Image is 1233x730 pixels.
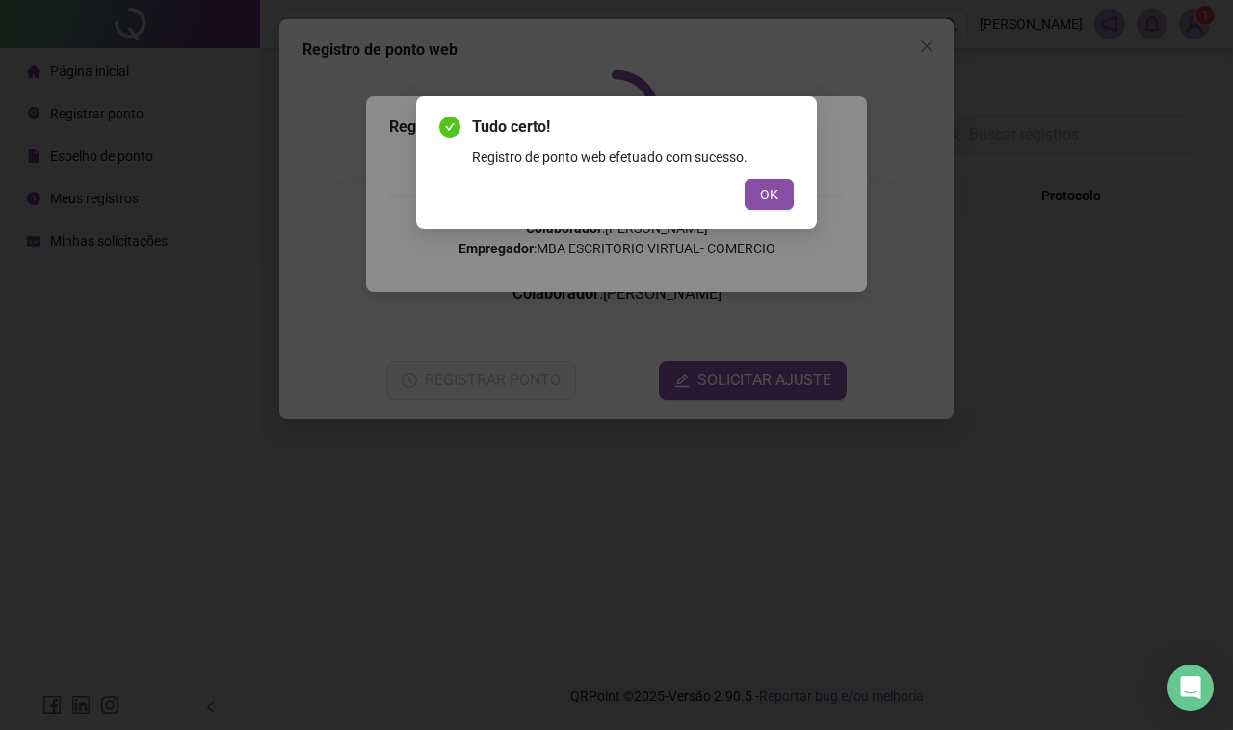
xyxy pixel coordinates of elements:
button: OK [745,179,794,210]
span: check-circle [439,117,460,138]
div: Registro de ponto web efetuado com sucesso. [472,146,794,168]
span: OK [760,184,778,205]
div: Open Intercom Messenger [1167,665,1214,711]
span: Tudo certo! [472,116,794,139]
